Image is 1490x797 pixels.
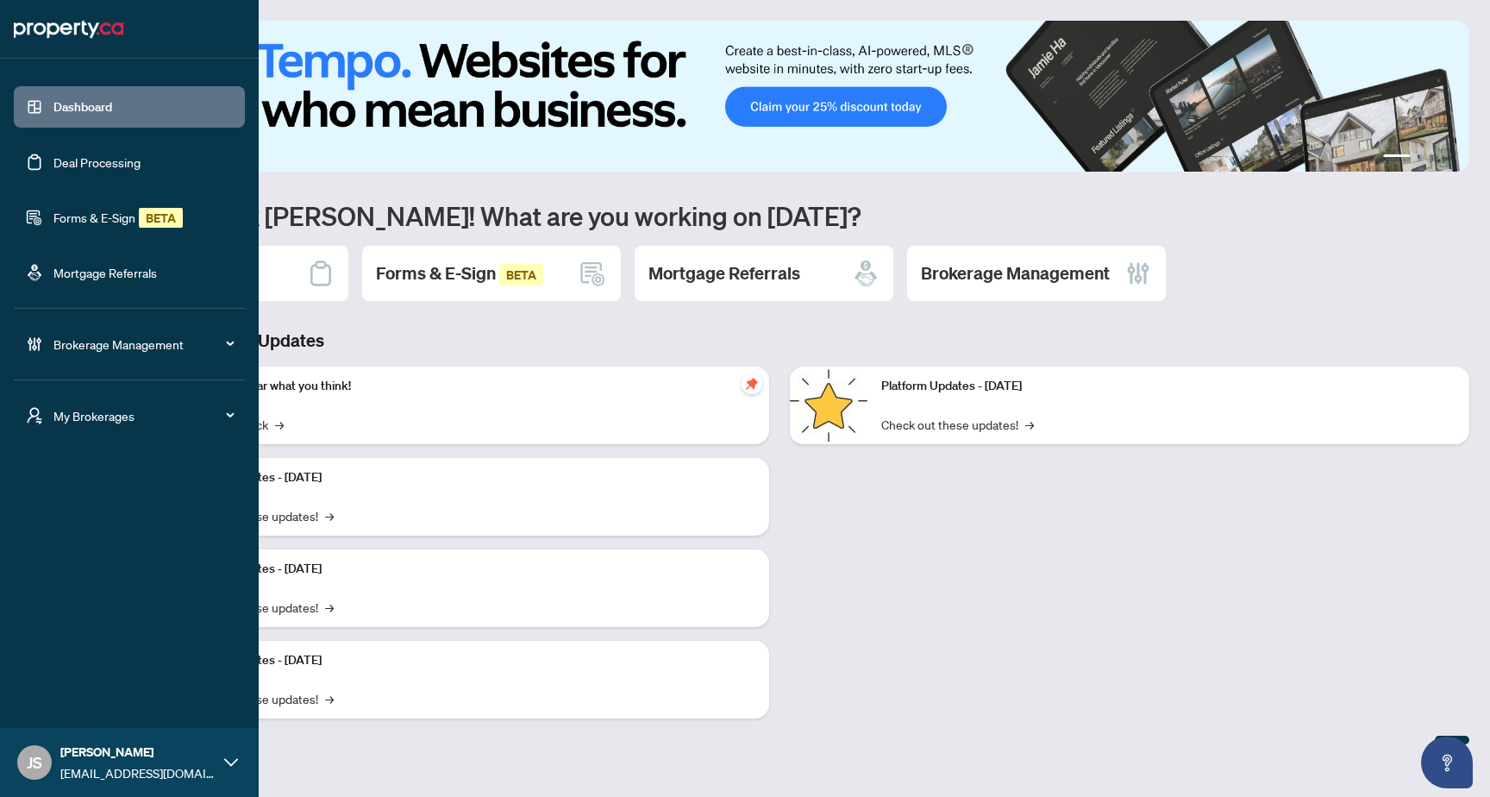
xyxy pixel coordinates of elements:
button: 4 [1445,154,1452,161]
a: Dashboard [53,99,112,115]
img: Slide 0 [90,21,1469,172]
h1: Welcome back [PERSON_NAME]! What are you working on [DATE]? [90,199,1469,232]
span: user-switch [26,407,43,424]
span: → [325,506,334,525]
h2: Mortgage Referrals [648,261,800,286]
span: JS [27,750,42,775]
span: pushpin [742,373,762,394]
img: Platform Updates - June 23, 2025 [790,367,867,444]
span: Brokerage Management [53,335,233,354]
a: Mortgage Referrals [53,265,157,280]
a: Forms & E-SignBETA [53,210,183,225]
span: → [325,689,334,708]
p: Platform Updates - [DATE] [181,651,755,670]
span: My Brokerages [53,406,233,425]
h3: Brokerage & Industry Updates [90,329,1469,353]
a: Check out these updates!→ [881,415,1034,434]
span: → [275,415,284,434]
span: → [325,598,334,617]
button: 2 [1418,154,1424,161]
h2: Brokerage Management [921,261,1110,286]
span: → [1025,415,1034,434]
button: Open asap [1421,737,1473,788]
span: [PERSON_NAME] [60,743,216,762]
span: BETA [499,264,543,286]
p: We want to hear what you think! [181,377,755,396]
button: 3 [1431,154,1438,161]
a: Deal Processing [53,154,141,170]
span: [EMAIL_ADDRESS][DOMAIN_NAME] [60,763,216,782]
span: Forms & E-Sign [376,262,543,284]
button: 1 [1383,154,1411,161]
p: Platform Updates - [DATE] [881,377,1456,396]
p: Platform Updates - [DATE] [181,468,755,487]
p: Platform Updates - [DATE] [181,560,755,579]
img: logo [14,16,123,43]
